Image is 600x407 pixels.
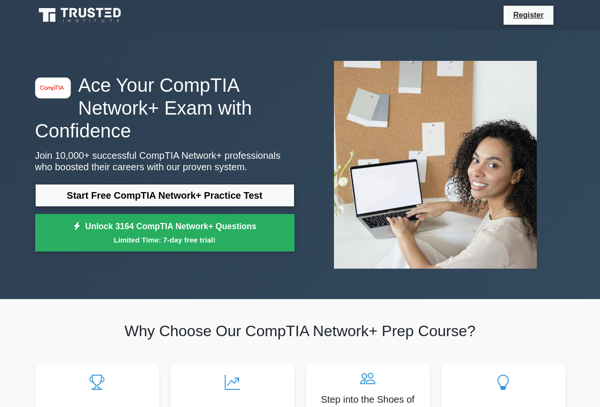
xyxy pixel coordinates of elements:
a: Start Free CompTIA Network+ Practice Test [35,184,295,207]
a: Unlock 3164 CompTIA Network+ QuestionsLimited Time: 7-day free trial! [35,214,295,252]
p: Join 10,000+ successful CompTIA Network+ professionals who boosted their careers with our proven ... [35,150,295,173]
h1: Ace Your CompTIA Network+ Exam with Confidence [35,74,295,142]
a: Register [507,9,549,21]
small: Limited Time: 7-day free trial! [47,234,283,245]
h2: Why Choose Our CompTIA Network+ Prep Course? [35,322,565,340]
